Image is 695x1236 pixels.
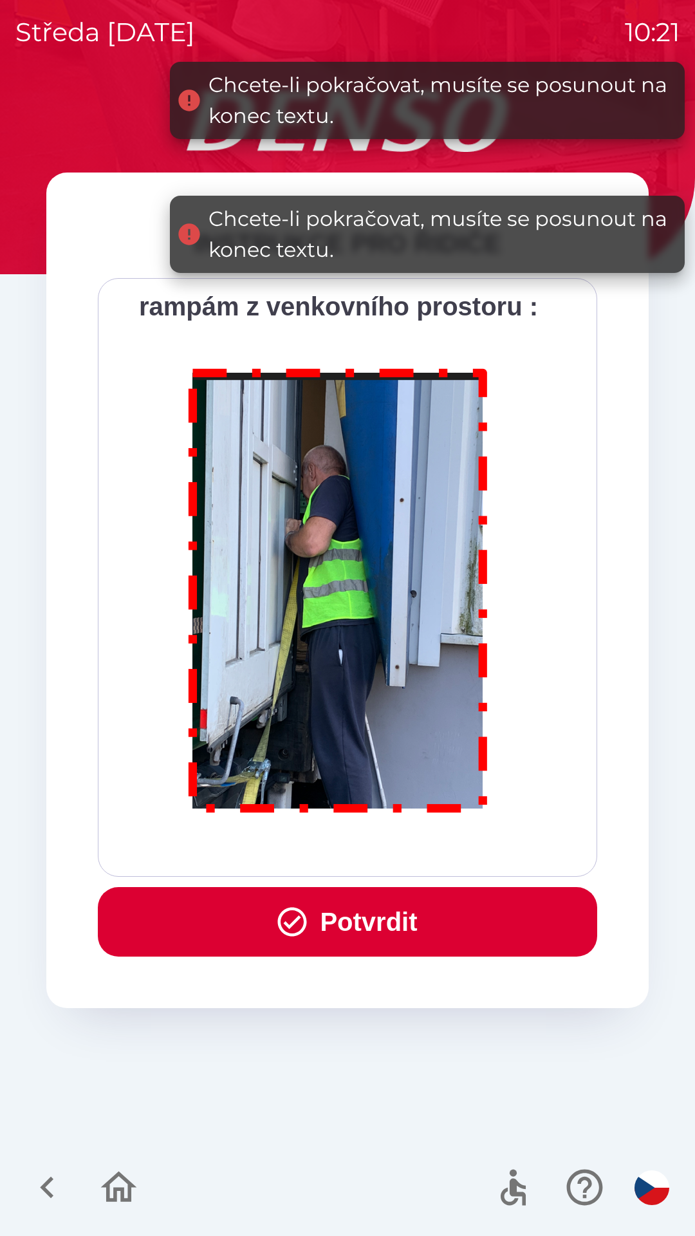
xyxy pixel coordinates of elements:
div: Chcete-li pokračovat, musíte se posunout na konec textu. [208,70,672,131]
div: Chcete-li pokračovat, musíte se posunout na konec textu. [208,203,672,265]
img: M8MNayrTL6gAAAABJRU5ErkJggg== [174,351,503,825]
p: středa [DATE] [15,13,195,51]
p: 10:21 [625,13,680,51]
button: Potvrdit [98,887,597,957]
img: Logo [46,90,649,152]
img: cs flag [635,1170,669,1205]
div: INSTRUKCE PRO ŘIDIČE [98,224,597,263]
